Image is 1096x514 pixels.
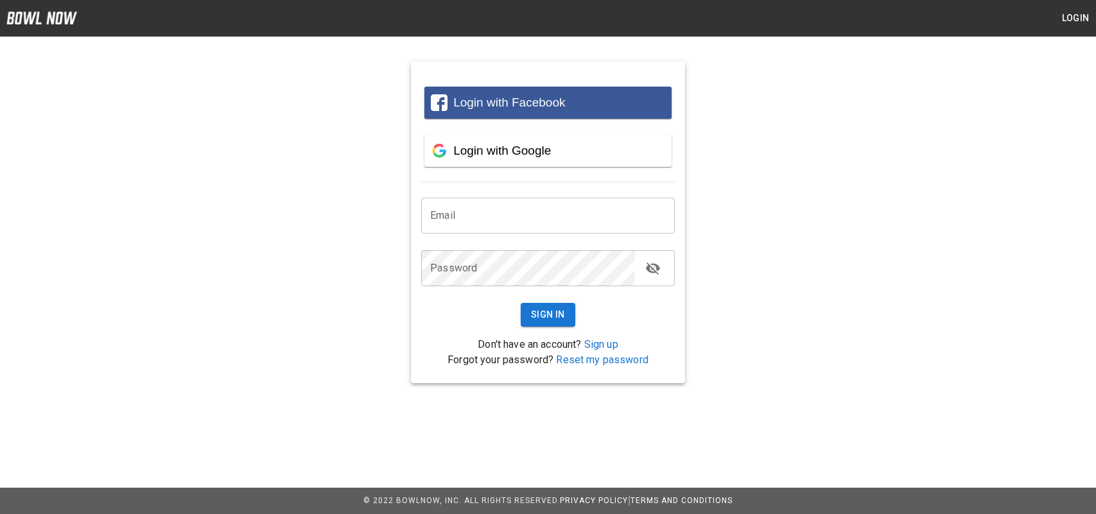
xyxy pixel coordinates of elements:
[424,87,672,119] button: Login with Facebook
[421,352,675,368] p: Forgot your password?
[424,135,672,167] button: Login with Google
[1055,6,1096,30] button: Login
[363,496,560,505] span: © 2022 BowlNow, Inc. All Rights Reserved.
[6,12,77,24] img: logo
[640,255,666,281] button: toggle password visibility
[521,303,575,327] button: Sign In
[584,338,618,350] a: Sign up
[560,496,628,505] a: Privacy Policy
[631,496,733,505] a: Terms and Conditions
[453,96,565,109] span: Login with Facebook
[421,337,675,352] p: Don't have an account?
[556,354,648,366] a: Reset my password
[453,144,551,157] span: Login with Google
